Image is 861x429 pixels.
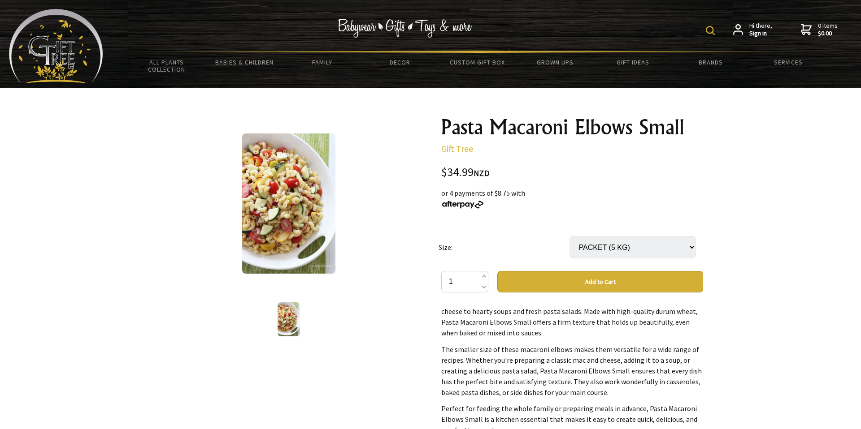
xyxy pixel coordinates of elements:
[361,53,439,72] a: Decor
[441,188,703,209] div: or 4 payments of $8.75 with
[9,9,103,83] img: Babyware - Gifts - Toys and more...
[497,271,703,292] button: Add to Cart
[441,116,703,138] h1: Pasta Macaroni Elbows Small
[801,22,838,38] a: 0 items$0.00
[706,26,715,35] img: product search
[337,19,472,38] img: Babywear - Gifts - Toys & more
[733,22,772,38] a: Hi there,Sign in
[517,53,594,72] a: Grown Ups
[672,53,749,72] a: Brands
[818,30,838,38] strong: $0.00
[749,30,772,38] strong: Sign in
[439,53,516,72] a: Custom Gift Box
[128,53,205,79] a: All Plants Collection
[749,22,772,38] span: Hi there,
[441,274,703,338] p: Pasta Macaroni Elbows Small is a premium-quality, classic elbow-shaped pasta designed for those w...
[750,53,827,72] a: Services
[474,168,490,178] span: NZD
[278,302,300,336] img: Pasta Macaroni Elbows Small
[205,53,283,72] a: Babies & Children
[818,21,838,38] span: 0 items
[283,53,361,72] a: Family
[441,167,703,179] div: $34.99
[441,143,473,154] a: Gift Tree
[242,133,335,274] img: Pasta Macaroni Elbows Small
[594,53,672,72] a: Gift Ideas
[439,223,570,271] td: Size:
[441,201,484,209] img: Afterpay
[441,344,703,398] p: The smaller size of these macaroni elbows makes them versatile for a wide range of recipes. Wheth...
